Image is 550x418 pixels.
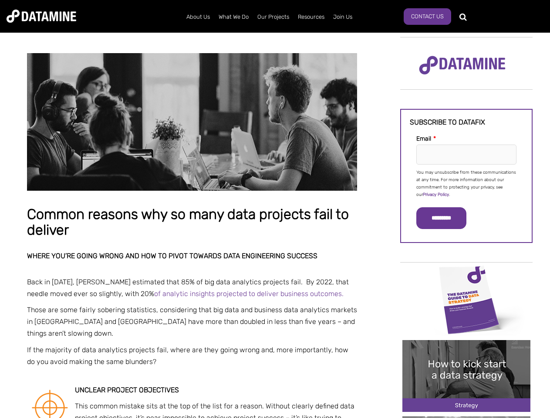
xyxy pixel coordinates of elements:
h3: Subscribe to datafix [410,118,523,126]
p: If the majority of data analytics projects fail, where are they going wrong and, more importantly... [27,344,357,367]
span: Email [416,135,431,142]
img: Datamine Logo No Strapline - Purple [413,50,511,81]
a: Contact Us [404,8,451,25]
h1: Common reasons why so many data projects fail to deliver [27,207,357,238]
a: Resources [294,6,329,28]
p: Back in [DATE], [PERSON_NAME] estimated that 85% of big data analytics projects fail. By 2022, th... [27,276,357,300]
img: Datamine [7,10,76,23]
img: Common reasons why so many data projects fail to deliver [27,53,357,191]
a: What We Do [214,6,253,28]
img: 20241212 How to kick start a data strategy-2 [402,340,530,412]
p: You may unsubscribe from these communications at any time. For more information about our commitm... [416,169,516,199]
a: About Us [182,6,214,28]
a: of analytic insights projected to deliver business outcomes. [154,290,344,298]
a: Privacy Policy [423,192,449,197]
a: Join Us [329,6,357,28]
a: Our Projects [253,6,294,28]
p: Those are some fairly sobering statistics, considering that big data and business data analytics ... [27,304,357,340]
strong: Unclear project objectives [75,386,179,394]
h2: Where you’re going wrong and how to pivot towards data engineering success [27,252,357,260]
img: Data Strategy Cover thumbnail [402,263,530,335]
